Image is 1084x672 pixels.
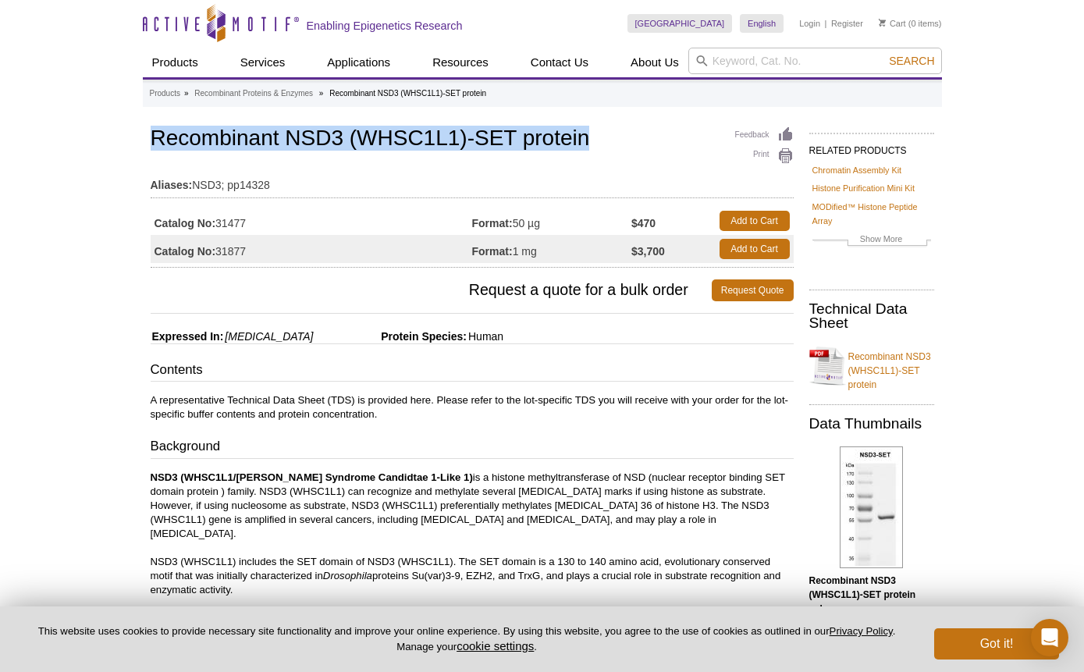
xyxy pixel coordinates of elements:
[812,181,915,195] a: Histone Purification Mini Kit
[225,330,313,343] i: [MEDICAL_DATA]
[735,126,794,144] a: Feedback
[809,340,934,392] a: Recombinant NSD3 (WHSC1L1)-SET protein
[879,14,942,33] li: (0 items)
[735,148,794,165] a: Print
[720,211,790,231] a: Add to Cart
[151,126,794,153] h1: Recombinant NSD3 (WHSC1L1)-SET protein
[740,14,784,33] a: English
[521,48,598,77] a: Contact Us
[184,89,189,98] li: »
[307,19,463,33] h2: Enabling Epigenetics Research
[809,575,916,614] b: Recombinant NSD3 (WHSC1L1)-SET protein gel.
[319,89,324,98] li: »
[809,417,934,431] h2: Data Thumbnails
[457,639,534,652] button: cookie settings
[631,216,656,230] strong: $470
[150,87,180,101] a: Products
[825,14,827,33] li: |
[25,624,908,654] p: This website uses cookies to provide necessary site functionality and improve your online experie...
[812,163,902,177] a: Chromatin Assembly Kit
[329,89,486,98] li: Recombinant NSD3 (WHSC1L1)-SET protein
[151,471,473,483] strong: NSD3 (WHSC1L1/[PERSON_NAME] Syndrome Candidtae 1-Like 1)
[831,18,863,29] a: Register
[621,48,688,77] a: About Us
[472,244,513,258] strong: Format:
[712,279,794,301] a: Request Quote
[809,302,934,330] h2: Technical Data Sheet
[1031,619,1068,656] div: Open Intercom Messenger
[151,361,794,382] h3: Contents
[151,235,472,263] td: 31877
[151,207,472,235] td: 31477
[472,235,632,263] td: 1 mg
[155,244,216,258] strong: Catalog No:
[151,393,794,421] p: A representative Technical Data Sheet (TDS) is provided here. Please refer to the lot-specific TD...
[323,570,372,581] i: Drosophila
[155,216,216,230] strong: Catalog No:
[231,48,295,77] a: Services
[840,446,903,568] img: Recombinant NSD3 (WHSC1L1)-SET protein gel.
[423,48,498,77] a: Resources
[472,216,513,230] strong: Format:
[151,178,193,192] strong: Aliases:
[720,239,790,259] a: Add to Cart
[688,48,942,74] input: Keyword, Cat. No.
[472,207,632,235] td: 50 µg
[151,330,224,343] span: Expressed In:
[318,48,400,77] a: Applications
[934,628,1059,660] button: Got it!
[830,625,893,637] a: Privacy Policy
[151,169,794,194] td: NSD3; pp14328
[151,437,794,459] h3: Background
[879,18,906,29] a: Cart
[809,133,934,161] h2: RELATED PRODUCTS
[812,232,931,250] a: Show More
[151,279,712,301] span: Request a quote for a bulk order
[889,55,934,67] span: Search
[812,200,931,228] a: MODified™ Histone Peptide Array
[316,330,467,343] span: Protein Species:
[884,54,939,68] button: Search
[809,574,934,644] p: (Click image to enlarge and see details).
[631,244,665,258] strong: $3,700
[627,14,733,33] a: [GEOGRAPHIC_DATA]
[879,19,886,27] img: Your Cart
[194,87,313,101] a: Recombinant Proteins & Enzymes
[143,48,208,77] a: Products
[467,330,503,343] span: Human
[799,18,820,29] a: Login
[151,471,794,597] p: is a histone methyltransferase of NSD (nuclear receptor binding SET domain protein ) family. NSD3...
